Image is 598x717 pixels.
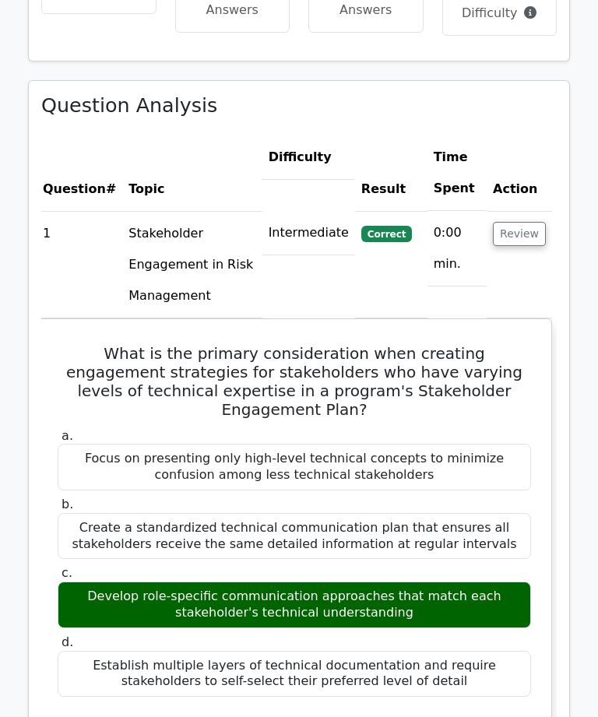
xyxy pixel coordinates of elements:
[427,136,487,212] th: Time Spent
[122,136,262,212] th: Topic
[58,514,531,561] div: Create a standardized technical communication plan that ensures all stakeholders receive the same...
[56,345,533,420] h5: What is the primary consideration when creating engagement strategies for stakeholders who have v...
[41,94,557,118] h3: Question Analysis
[58,582,531,629] div: Develop role-specific communication approaches that match each stakeholder's technical understanding
[58,445,531,491] div: Focus on presenting only high-level technical concepts to minimize confusion among less technical...
[37,212,122,318] td: 1
[122,212,262,318] td: Stakeholder Engagement in Risk Management
[456,5,544,23] p: Difficulty
[62,429,73,444] span: a.
[262,136,355,181] th: Difficulty
[427,212,487,287] td: 0:00 min.
[62,635,73,650] span: d.
[43,182,106,197] span: Question
[62,566,72,581] span: c.
[262,212,355,256] td: Intermediate
[355,136,427,212] th: Result
[58,652,531,698] div: Establish multiple layers of technical documentation and require stakeholders to self-select thei...
[37,136,122,212] th: #
[62,497,73,512] span: b.
[493,223,546,247] button: Review
[487,136,552,212] th: Action
[361,227,412,242] span: Correct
